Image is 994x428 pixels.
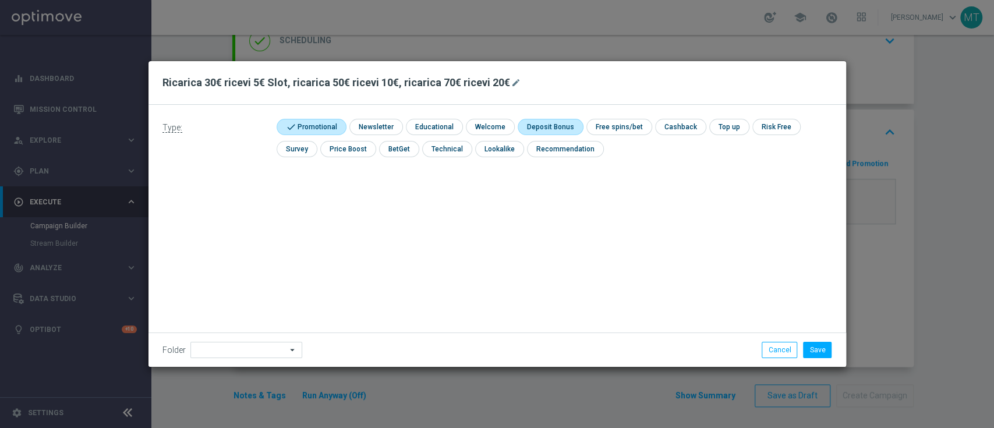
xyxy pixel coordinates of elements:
label: Folder [162,345,186,355]
span: Type: [162,123,182,133]
i: arrow_drop_down [287,342,299,358]
h2: Ricarica 30€ ricevi 5€ Slot, ricarica 50€ ricevi 10€, ricarica 70€ ricevi 20€ [162,76,510,90]
i: mode_edit [511,78,521,87]
button: Cancel [762,342,797,358]
button: Save [803,342,832,358]
button: mode_edit [510,76,525,90]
